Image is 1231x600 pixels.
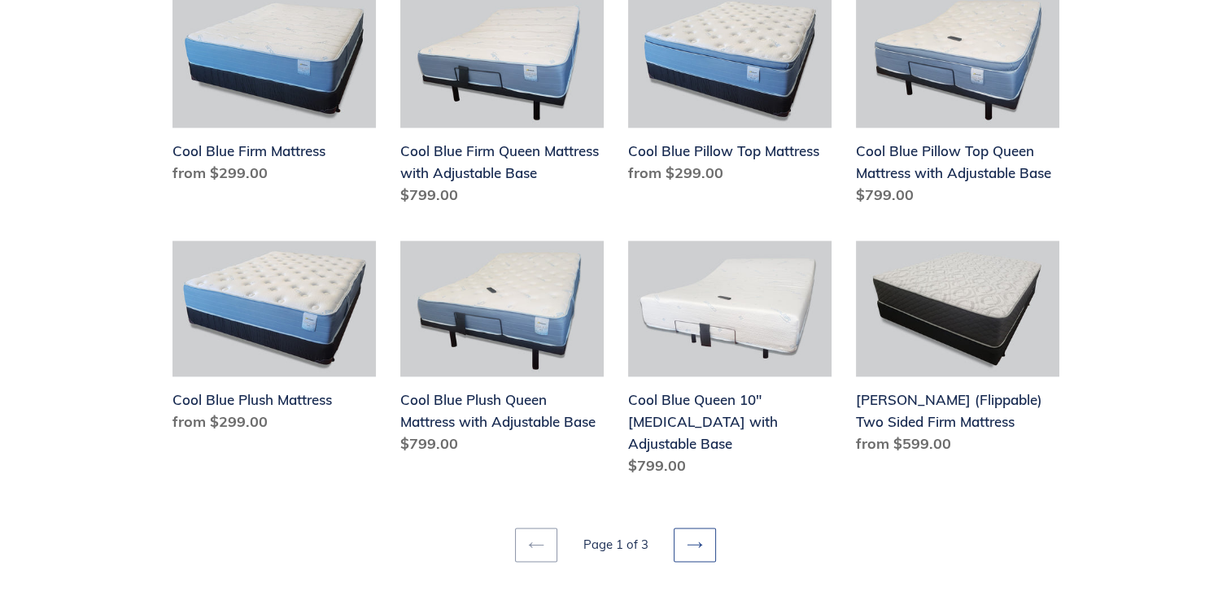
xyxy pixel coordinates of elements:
a: Del Ray (Flippable) Two Sided Firm Mattress [856,241,1059,461]
a: Cool Blue Plush Mattress [172,241,376,439]
li: Page 1 of 3 [561,536,670,554]
a: Cool Blue Plush Queen Mattress with Adjustable Base [400,241,604,461]
a: Cool Blue Queen 10" Memory Foam with Adjustable Base [628,241,832,483]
